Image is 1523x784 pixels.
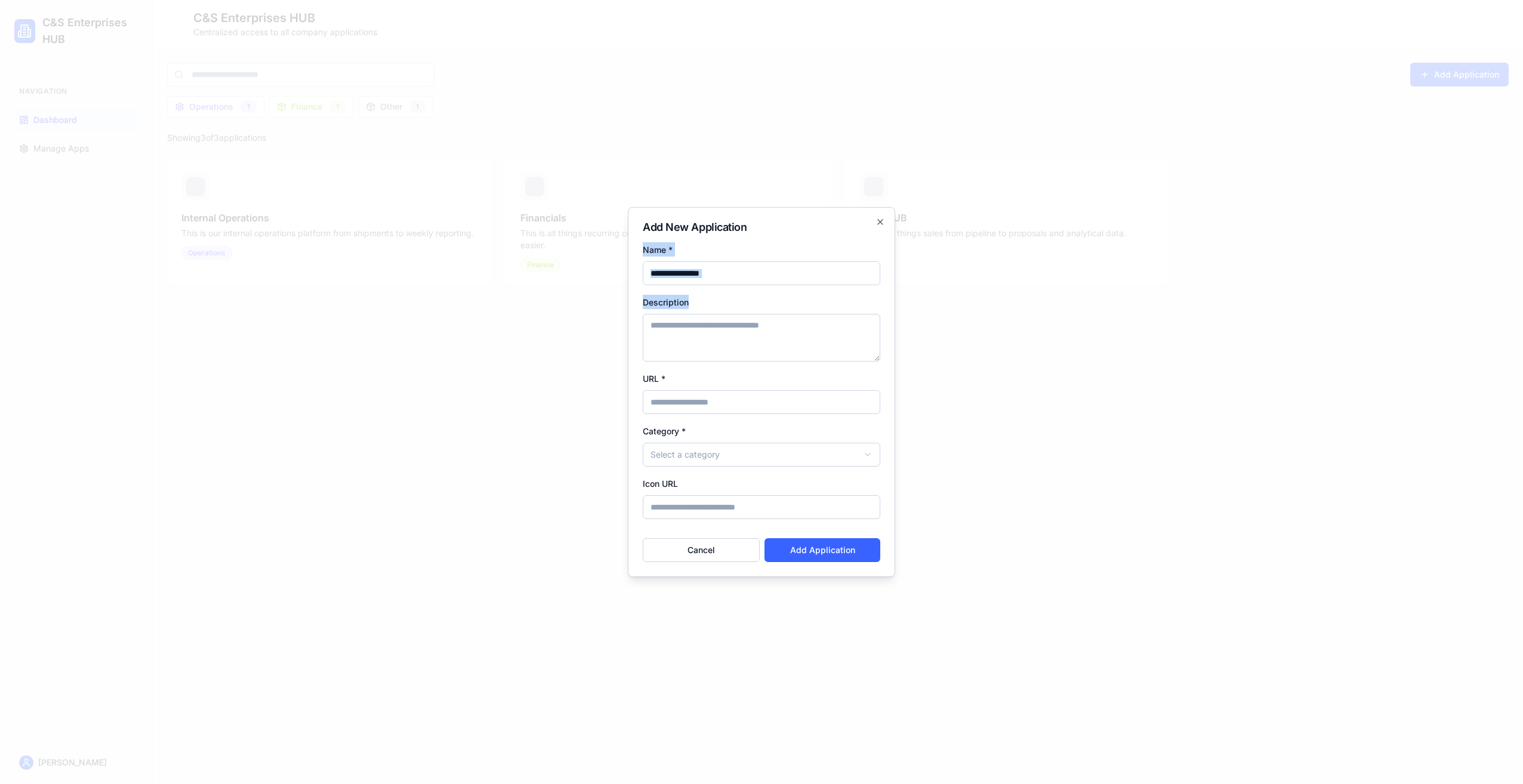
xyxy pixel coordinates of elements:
label: Category * [643,426,686,436]
button: Cancel [643,538,760,562]
label: Description [643,297,689,307]
label: URL * [643,374,665,384]
label: Icon URL [643,479,678,489]
button: Add Application [764,538,880,562]
label: Name * [643,245,673,255]
h2: Add New Application [643,222,880,233]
